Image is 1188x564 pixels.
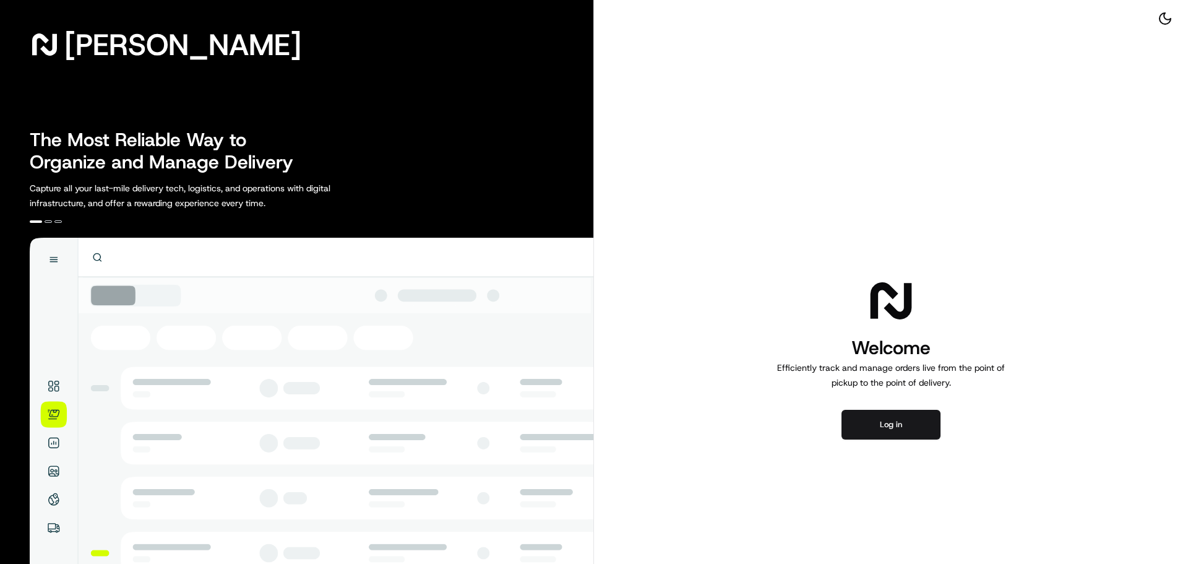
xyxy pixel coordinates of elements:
[772,336,1010,360] h1: Welcome
[772,360,1010,390] p: Efficiently track and manage orders live from the point of pickup to the point of delivery.
[30,181,386,210] p: Capture all your last-mile delivery tech, logistics, and operations with digital infrastructure, ...
[64,32,301,57] span: [PERSON_NAME]
[841,410,940,440] button: Log in
[30,129,307,173] h2: The Most Reliable Way to Organize and Manage Delivery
